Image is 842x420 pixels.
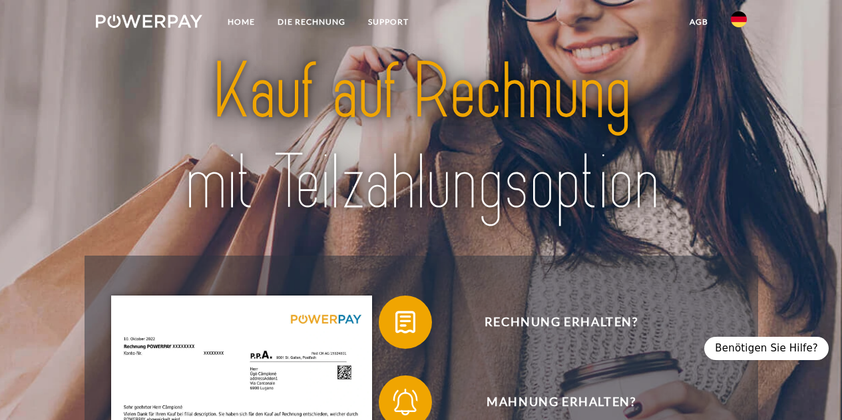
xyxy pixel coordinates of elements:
[389,385,422,419] img: qb_bell.svg
[389,306,422,339] img: qb_bill.svg
[379,296,725,349] button: Rechnung erhalten?
[704,337,829,360] div: Benötigen Sie Hilfe?
[731,11,747,27] img: de
[357,10,420,34] a: SUPPORT
[128,42,715,233] img: title-powerpay_de.svg
[398,296,724,349] span: Rechnung erhalten?
[678,10,720,34] a: agb
[266,10,357,34] a: DIE RECHNUNG
[216,10,266,34] a: Home
[96,15,203,28] img: logo-powerpay-white.svg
